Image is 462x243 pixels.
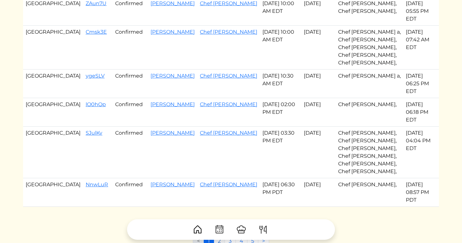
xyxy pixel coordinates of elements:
[336,127,403,178] td: Chef [PERSON_NAME], Chef [PERSON_NAME], Chef [PERSON_NAME], Chef [PERSON_NAME], Chef [PERSON_NAME...
[403,70,439,98] td: [DATE] 06:25 PM EDT
[200,0,257,6] a: Chef [PERSON_NAME]
[200,181,257,188] a: Chef [PERSON_NAME]
[113,26,148,70] td: Confirmed
[86,73,105,79] a: ygeSLV
[336,178,403,207] td: Chef [PERSON_NAME],
[23,178,83,207] td: [GEOGRAPHIC_DATA]
[150,29,195,35] a: [PERSON_NAME]
[86,29,107,35] a: Cmsk3E
[23,98,83,127] td: [GEOGRAPHIC_DATA]
[200,130,257,136] a: Chef [PERSON_NAME]
[200,101,257,107] a: Chef [PERSON_NAME]
[113,98,148,127] td: Confirmed
[260,70,301,98] td: [DATE] 10:30 AM EDT
[336,98,403,127] td: Chef [PERSON_NAME],
[260,127,301,178] td: [DATE] 03:30 PM EDT
[403,26,439,70] td: [DATE] 07:42 AM EDT
[150,181,195,188] a: [PERSON_NAME]
[193,224,203,235] img: House-9bf13187bcbb5817f509fe5e7408150f90897510c4275e13d0d5fca38e0b5951.svg
[214,224,225,235] img: CalendarDots-5bcf9d9080389f2a281d69619e1c85352834be518fbc73d9501aef674afc0d57.svg
[23,70,83,98] td: [GEOGRAPHIC_DATA]
[86,130,102,136] a: SJulKv
[260,178,301,207] td: [DATE] 06:30 PM PDT
[236,224,246,235] img: ChefHat-a374fb509e4f37eb0702ca99f5f64f3b6956810f32a249b33092029f8484b388.svg
[301,26,336,70] td: [DATE]
[113,178,148,207] td: Confirmed
[23,26,83,70] td: [GEOGRAPHIC_DATA]
[23,127,83,178] td: [GEOGRAPHIC_DATA]
[403,178,439,207] td: [DATE] 08:57 PM PDT
[301,98,336,127] td: [DATE]
[150,73,195,79] a: [PERSON_NAME]
[150,101,195,107] a: [PERSON_NAME]
[260,26,301,70] td: [DATE] 10:00 AM EDT
[150,0,195,6] a: [PERSON_NAME]
[150,130,195,136] a: [PERSON_NAME]
[258,224,268,235] img: ForkKnife-55491504ffdb50bab0c1e09e7649658475375261d09fd45db06cec23bce548bf.svg
[301,178,336,207] td: [DATE]
[200,73,257,79] a: Chef [PERSON_NAME]
[403,98,439,127] td: [DATE] 06:18 PM EDT
[86,0,107,6] a: ZAun7U
[113,127,148,178] td: Confirmed
[200,29,257,35] a: Chef [PERSON_NAME]
[336,70,403,98] td: Chef [PERSON_NAME] a,
[260,98,301,127] td: [DATE] 02:00 PM EDT
[301,70,336,98] td: [DATE]
[113,70,148,98] td: Confirmed
[301,127,336,178] td: [DATE]
[86,181,108,188] a: NnwLuR
[403,127,439,178] td: [DATE] 04:04 PM EDT
[336,26,403,70] td: Chef [PERSON_NAME] a, Chef [PERSON_NAME], Chef [PERSON_NAME], Chef [PERSON_NAME], Chef [PERSON_NA...
[86,101,106,107] a: lO0hQp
